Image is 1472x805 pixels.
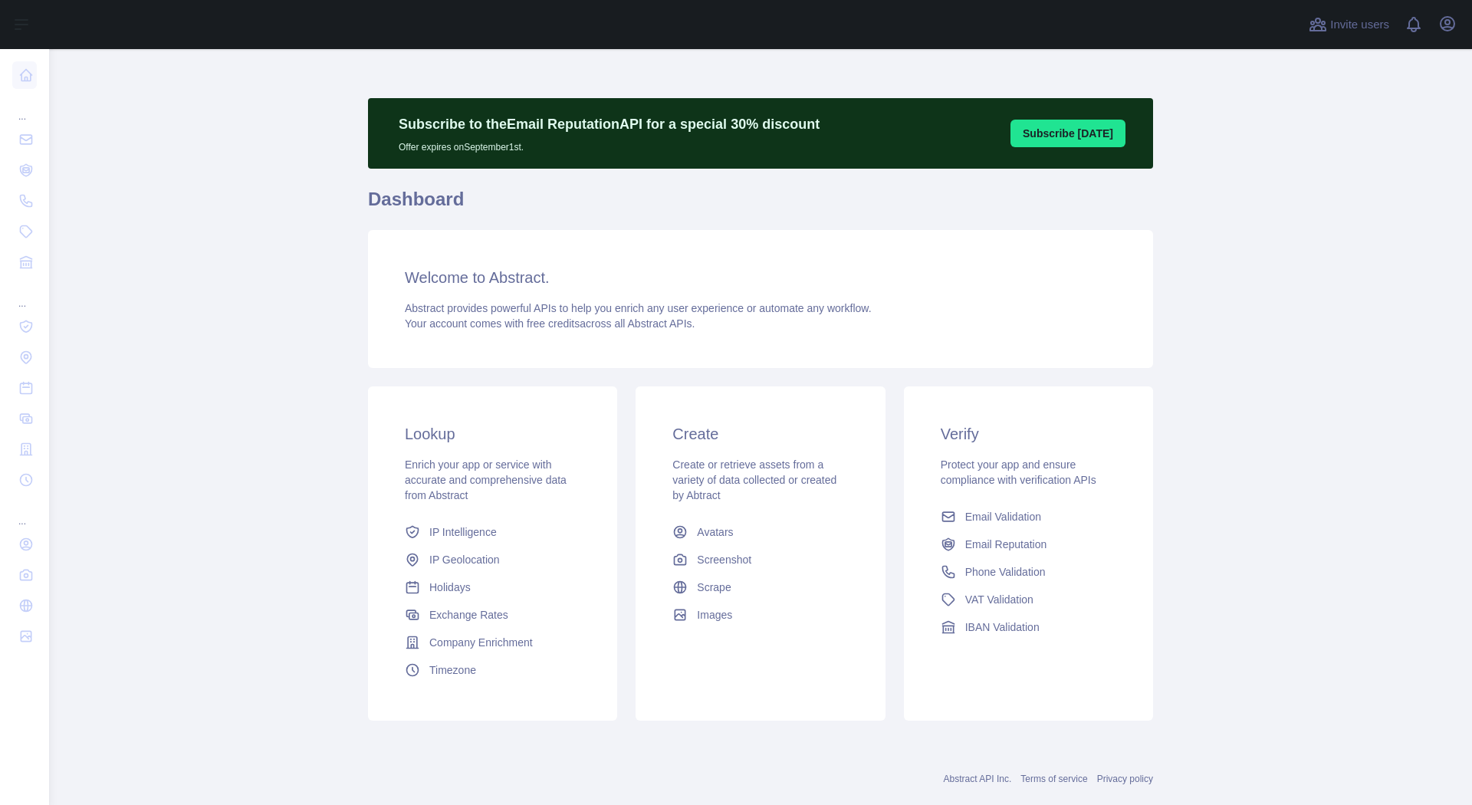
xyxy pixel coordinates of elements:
[935,531,1122,558] a: Email Reputation
[429,580,471,595] span: Holidays
[935,503,1122,531] a: Email Validation
[405,267,1116,288] h3: Welcome to Abstract.
[12,497,37,527] div: ...
[672,423,848,445] h3: Create
[429,662,476,678] span: Timezone
[672,458,836,501] span: Create or retrieve assets from a variety of data collected or created by Abtract
[405,423,580,445] h3: Lookup
[429,552,500,567] span: IP Geolocation
[965,537,1047,552] span: Email Reputation
[1330,16,1389,34] span: Invite users
[697,552,751,567] span: Screenshot
[368,187,1153,224] h1: Dashboard
[965,509,1041,524] span: Email Validation
[935,586,1122,613] a: VAT Validation
[666,601,854,629] a: Images
[1020,774,1087,784] a: Terms of service
[697,607,732,623] span: Images
[399,113,820,135] p: Subscribe to the Email Reputation API for a special 30 % discount
[965,592,1033,607] span: VAT Validation
[405,302,872,314] span: Abstract provides powerful APIs to help you enrich any user experience or automate any workflow.
[399,518,586,546] a: IP Intelligence
[405,458,567,501] span: Enrich your app or service with accurate and comprehensive data from Abstract
[399,135,820,153] p: Offer expires on September 1st.
[1010,120,1125,147] button: Subscribe [DATE]
[935,558,1122,586] a: Phone Validation
[527,317,580,330] span: free credits
[965,564,1046,580] span: Phone Validation
[697,524,733,540] span: Avatars
[935,613,1122,641] a: IBAN Validation
[399,601,586,629] a: Exchange Rates
[399,629,586,656] a: Company Enrichment
[429,607,508,623] span: Exchange Rates
[697,580,731,595] span: Scrape
[666,518,854,546] a: Avatars
[944,774,1012,784] a: Abstract API Inc.
[399,656,586,684] a: Timezone
[429,635,533,650] span: Company Enrichment
[429,524,497,540] span: IP Intelligence
[12,279,37,310] div: ...
[399,573,586,601] a: Holidays
[399,546,586,573] a: IP Geolocation
[965,619,1040,635] span: IBAN Validation
[12,92,37,123] div: ...
[1097,774,1153,784] a: Privacy policy
[1306,12,1392,37] button: Invite users
[941,458,1096,486] span: Protect your app and ensure compliance with verification APIs
[666,573,854,601] a: Scrape
[666,546,854,573] a: Screenshot
[941,423,1116,445] h3: Verify
[405,317,695,330] span: Your account comes with across all Abstract APIs.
